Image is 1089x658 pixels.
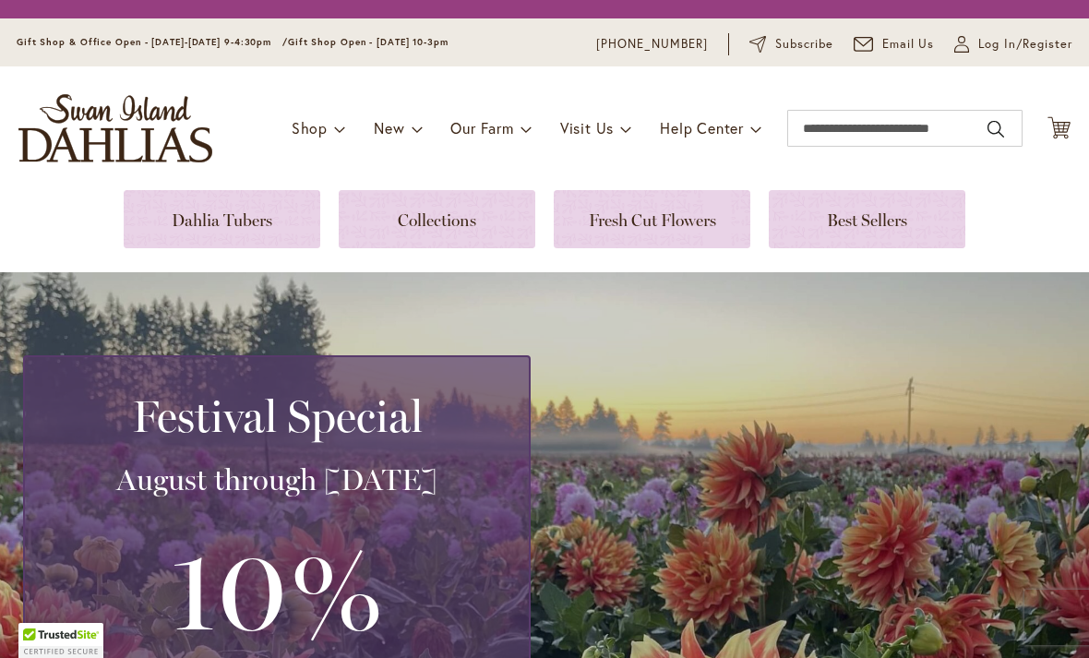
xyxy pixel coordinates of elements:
[987,114,1004,144] button: Search
[882,35,935,54] span: Email Us
[660,118,744,138] span: Help Center
[978,35,1072,54] span: Log In/Register
[47,390,507,442] h2: Festival Special
[560,118,614,138] span: Visit Us
[292,118,328,138] span: Shop
[18,94,212,162] a: store logo
[749,35,833,54] a: Subscribe
[47,461,507,498] h3: August through [DATE]
[854,35,935,54] a: Email Us
[288,36,449,48] span: Gift Shop Open - [DATE] 10-3pm
[374,118,404,138] span: New
[775,35,833,54] span: Subscribe
[17,36,288,48] span: Gift Shop & Office Open - [DATE]-[DATE] 9-4:30pm /
[450,118,513,138] span: Our Farm
[954,35,1072,54] a: Log In/Register
[596,35,708,54] a: [PHONE_NUMBER]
